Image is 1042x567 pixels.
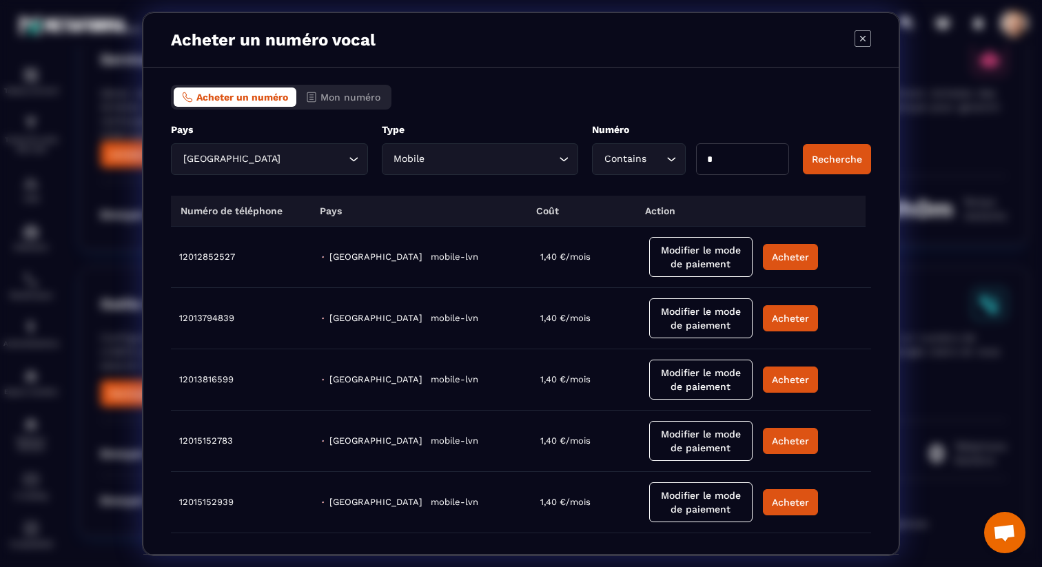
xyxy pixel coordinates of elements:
[179,374,314,384] div: 12013816599
[984,512,1025,553] div: Ouvrir le chat
[322,317,324,319] img: Country Flag
[649,298,753,338] button: Modifier le mode de paiement
[635,196,866,227] th: Action
[179,251,314,262] div: 12012852527
[382,143,579,175] div: Search for option
[431,374,531,384] div: mobile-lvn
[174,87,296,107] button: Acheter un numéro
[763,367,818,393] button: Acheter
[320,92,380,103] span: Mon numéro
[382,123,579,136] p: Type
[329,313,422,323] span: [GEOGRAPHIC_DATA]
[763,305,818,331] button: Acheter
[179,435,314,446] div: 12015152783
[527,196,635,227] th: Coût
[171,30,376,50] p: Acheter un numéro vocal
[329,374,422,384] span: [GEOGRAPHIC_DATA]
[649,360,753,400] button: Modifier le mode de paiement
[428,152,556,167] input: Search for option
[540,313,641,323] div: 1,40 €/mois
[179,497,314,507] div: 12015152939
[391,152,428,167] span: Mobile
[329,497,422,507] span: [GEOGRAPHIC_DATA]
[329,251,422,262] span: [GEOGRAPHIC_DATA]
[649,421,753,461] button: Modifier le mode de paiement
[763,428,818,454] button: Acheter
[763,244,818,270] button: Acheter
[431,251,531,262] div: mobile-lvn
[322,256,324,258] img: Country Flag
[310,196,418,227] th: Pays
[171,196,310,227] th: Numéro de téléphone
[196,92,288,103] span: Acheter un numéro
[431,497,531,507] div: mobile-lvn
[649,237,753,277] button: Modifier le mode de paiement
[592,143,685,175] div: Search for option
[803,144,871,174] button: Recherche
[540,435,641,446] div: 1,40 €/mois
[592,123,789,136] p: Numéro
[171,143,368,175] div: Search for option
[322,378,324,380] img: Country Flag
[171,123,368,136] p: Pays
[298,87,389,107] button: Mon numéro
[763,489,818,515] button: Acheter
[322,501,324,503] img: Country Flag
[179,313,314,323] div: 12013794839
[431,435,531,446] div: mobile-lvn
[540,497,641,507] div: 1,40 €/mois
[540,251,641,262] div: 1,40 €/mois
[322,440,324,442] img: Country Flag
[540,374,641,384] div: 1,40 €/mois
[649,152,662,167] input: Search for option
[283,152,345,167] input: Search for option
[649,482,753,522] button: Modifier le mode de paiement
[329,435,422,446] span: [GEOGRAPHIC_DATA]
[601,152,649,167] span: Contains
[180,152,283,167] span: [GEOGRAPHIC_DATA]
[431,313,531,323] div: mobile-lvn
